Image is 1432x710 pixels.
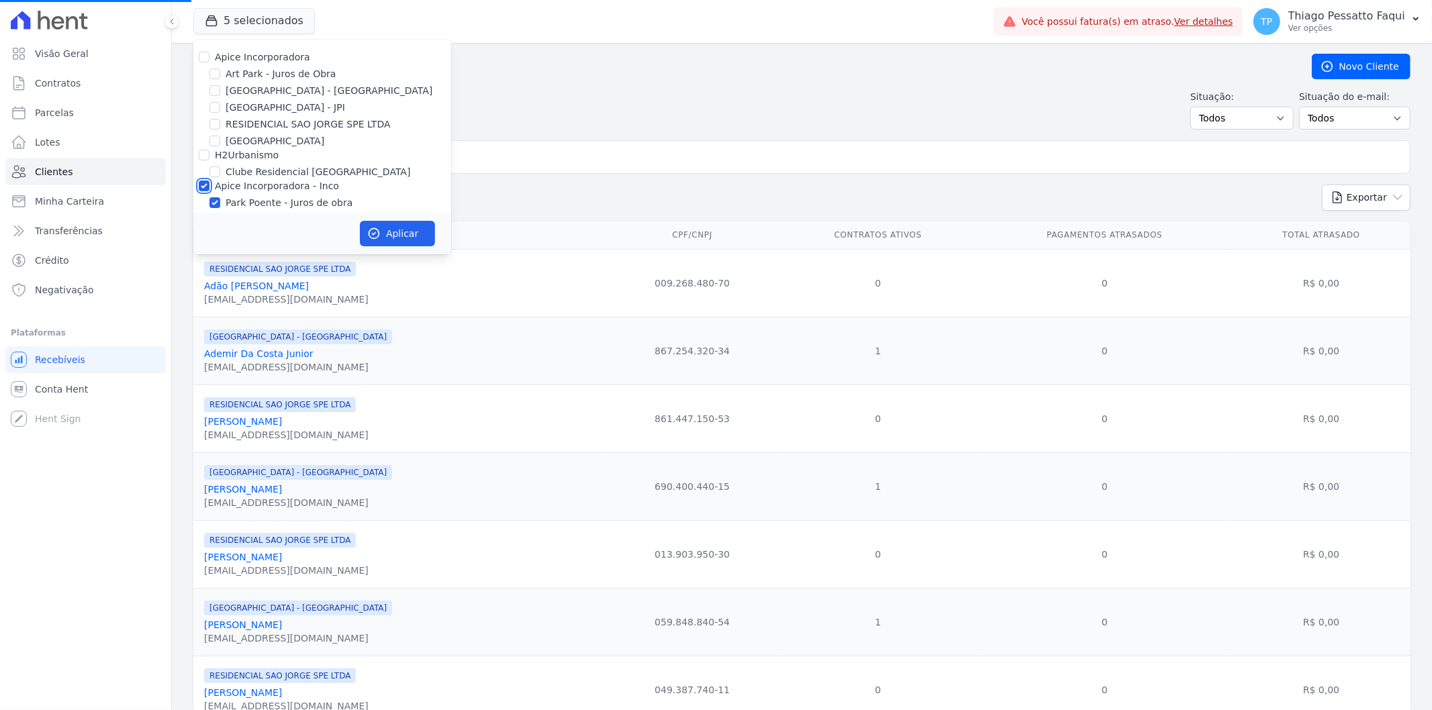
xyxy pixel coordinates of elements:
a: [PERSON_NAME] [204,416,282,427]
td: 0 [779,249,977,317]
td: 1 [779,588,977,656]
td: 1 [779,317,977,385]
a: Parcelas [5,99,166,126]
span: Crédito [35,254,69,267]
label: Situação: [1190,90,1294,104]
td: 861.447.150-53 [606,385,779,452]
button: TP Thiago Pessatto Faqui Ver opções [1243,3,1432,40]
label: H2Urbanismo [215,150,279,160]
a: Novo Cliente [1312,54,1411,79]
span: Conta Hent [35,383,88,396]
a: Visão Geral [5,40,166,67]
label: Apice Incorporadora [215,52,310,62]
td: 0 [977,317,1233,385]
a: Minha Carteira [5,188,166,215]
button: 5 selecionados [193,8,315,34]
a: Recebíveis [5,346,166,373]
th: Total Atrasado [1232,221,1411,249]
div: Plataformas [11,325,160,341]
td: 013.903.950-30 [606,520,779,588]
span: Contratos [35,77,81,90]
td: 0 [779,385,977,452]
a: Crédito [5,247,166,274]
span: RESIDENCIAL SAO JORGE SPE LTDA [204,397,356,412]
span: TP [1261,17,1272,26]
span: Você possui fatura(s) em atraso. [1022,15,1233,29]
td: 690.400.440-15 [606,452,779,520]
span: Minha Carteira [35,195,104,208]
button: Exportar [1322,185,1411,211]
th: Contratos Ativos [779,221,977,249]
span: Negativação [35,283,94,297]
a: Transferências [5,217,166,244]
span: RESIDENCIAL SAO JORGE SPE LTDA [204,533,356,548]
td: R$ 0,00 [1232,249,1411,317]
a: Contratos [5,70,166,97]
td: 0 [977,520,1233,588]
a: Adão [PERSON_NAME] [204,281,309,291]
label: [GEOGRAPHIC_DATA] - [GEOGRAPHIC_DATA] [226,84,432,98]
label: Art Park - Juros de Obra [226,67,336,81]
label: Park Poente - Juros de obra [226,196,352,210]
span: RESIDENCIAL SAO JORGE SPE LTDA [204,262,356,276]
th: Pagamentos Atrasados [977,221,1233,249]
h2: Clientes [193,54,1290,79]
span: Clientes [35,165,73,179]
td: 0 [977,249,1233,317]
label: Situação do e-mail: [1299,90,1411,104]
td: 1 [779,452,977,520]
td: R$ 0,00 [1232,452,1411,520]
a: [PERSON_NAME] [204,484,282,495]
span: Transferências [35,224,103,238]
td: 009.268.480-70 [606,249,779,317]
td: R$ 0,00 [1232,520,1411,588]
td: 0 [977,588,1233,656]
td: 867.254.320-34 [606,317,779,385]
a: Ademir Da Costa Junior [204,348,314,359]
a: [PERSON_NAME] [204,687,282,698]
div: [EMAIL_ADDRESS][DOMAIN_NAME] [204,631,392,645]
td: 0 [977,452,1233,520]
p: Ver opções [1288,23,1405,34]
button: Aplicar [360,221,435,246]
a: Negativação [5,276,166,303]
span: [GEOGRAPHIC_DATA] - [GEOGRAPHIC_DATA] [204,601,392,615]
a: Lotes [5,129,166,156]
div: [EMAIL_ADDRESS][DOMAIN_NAME] [204,360,392,374]
label: [GEOGRAPHIC_DATA] [226,134,324,148]
label: [GEOGRAPHIC_DATA] - JPI [226,101,345,115]
td: 0 [779,520,977,588]
label: RESIDENCIAL SAO JORGE SPE LTDA [226,117,391,132]
span: [GEOGRAPHIC_DATA] - [GEOGRAPHIC_DATA] [204,329,392,344]
label: Apice Incorporadora - Inco [215,181,339,191]
td: R$ 0,00 [1232,317,1411,385]
label: Clube Residencial [GEOGRAPHIC_DATA] [226,165,410,179]
a: [PERSON_NAME] [204,619,282,630]
span: [GEOGRAPHIC_DATA] - [GEOGRAPHIC_DATA] [204,465,392,480]
span: Parcelas [35,106,74,119]
div: [EMAIL_ADDRESS][DOMAIN_NAME] [204,293,369,306]
div: [EMAIL_ADDRESS][DOMAIN_NAME] [204,564,369,577]
span: Recebíveis [35,353,85,366]
th: CPF/CNPJ [606,221,779,249]
a: Conta Hent [5,376,166,403]
span: RESIDENCIAL SAO JORGE SPE LTDA [204,668,356,683]
td: R$ 0,00 [1232,385,1411,452]
a: Ver detalhes [1174,16,1233,27]
input: Buscar por nome, CPF ou e-mail [218,144,1404,170]
td: 059.848.840-54 [606,588,779,656]
div: [EMAIL_ADDRESS][DOMAIN_NAME] [204,496,392,509]
div: [EMAIL_ADDRESS][DOMAIN_NAME] [204,428,369,442]
td: R$ 0,00 [1232,588,1411,656]
a: Clientes [5,158,166,185]
span: Visão Geral [35,47,89,60]
span: Lotes [35,136,60,149]
a: [PERSON_NAME] [204,552,282,562]
p: Thiago Pessatto Faqui [1288,9,1405,23]
td: 0 [977,385,1233,452]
